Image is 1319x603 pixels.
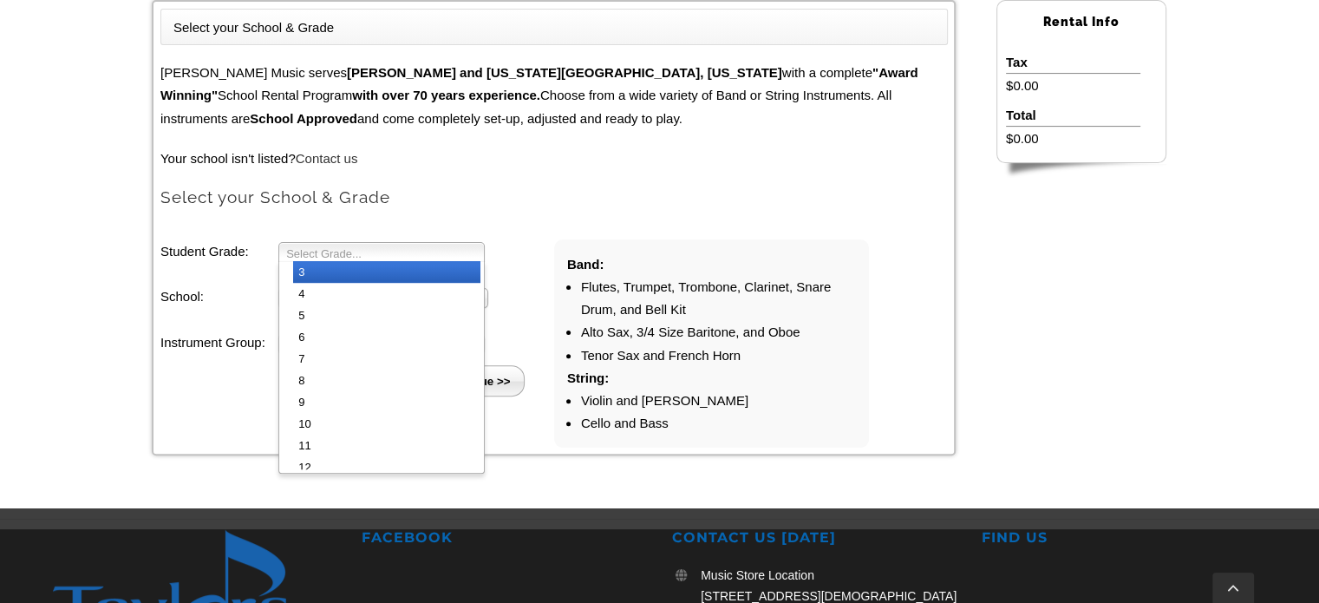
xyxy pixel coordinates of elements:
[160,61,948,129] p: [PERSON_NAME] Music serves with a complete School Rental Program Choose from a wide variety of Ba...
[293,326,480,348] li: 6
[286,243,461,264] span: Select Grade...
[581,275,856,321] li: Flutes, Trumpet, Trombone, Clarinet, Snare Drum, and Bell Kit
[293,456,480,478] li: 12
[581,344,856,366] li: Tenor Sax and French Horn
[293,261,480,283] li: 3
[293,391,480,413] li: 9
[293,305,480,326] li: 5
[160,147,948,169] p: Your school isn't listed?
[160,285,278,307] label: School:
[1006,74,1140,96] li: $0.00
[296,149,358,167] a: Contact us
[250,109,357,127] strong: School Approved
[672,529,957,547] h2: CONTACT US [DATE]
[982,529,1267,547] h2: FIND US
[347,63,782,81] strong: [PERSON_NAME] and [US_STATE][GEOGRAPHIC_DATA], [US_STATE]
[293,435,480,456] li: 11
[1006,127,1140,149] li: $0.00
[581,411,856,434] li: Cello and Bass
[362,529,647,547] h2: FACEBOOK
[293,370,480,391] li: 8
[293,348,480,370] li: 7
[352,86,540,103] strong: with over 70 years experience.
[1006,50,1140,74] li: Tax
[996,163,1166,179] img: sidebar-footer.png
[160,331,278,353] label: Instrument Group:
[581,389,856,411] li: Violin and [PERSON_NAME]
[293,283,480,305] li: 4
[567,255,604,272] strong: Band:
[173,16,334,38] li: Select your School & Grade
[581,320,856,343] li: Alto Sax, 3/4 Size Baritone, and Oboe
[997,7,1166,37] h2: Rental Info
[293,413,480,435] li: 10
[160,187,948,208] h2: Select your School & Grade
[1006,103,1140,127] li: Total
[567,369,609,386] strong: String:
[160,239,278,262] label: Student Grade:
